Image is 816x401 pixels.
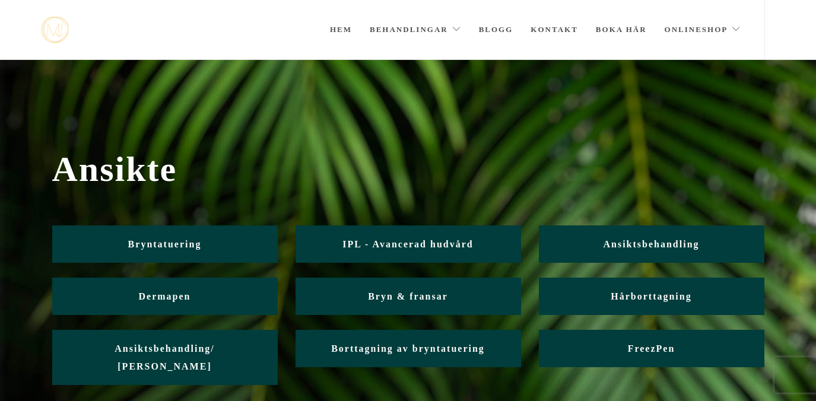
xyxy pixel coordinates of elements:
a: Dermapen [52,278,278,315]
span: Ansiktsbehandling [603,239,699,249]
span: Dermapen [139,291,191,301]
span: Bryn & fransar [368,291,448,301]
a: mjstudio mjstudio mjstudio [41,17,69,43]
img: mjstudio [41,17,69,43]
span: FreezPen [628,343,675,354]
a: FreezPen [539,330,764,367]
a: Bryn & fransar [296,278,521,315]
span: IPL - Avancerad hudvård [342,239,473,249]
a: Bryntatuering [52,225,278,263]
a: Borttagning av bryntatuering [296,330,521,367]
span: Ansikte [52,149,764,190]
a: IPL - Avancerad hudvård [296,225,521,263]
span: Hårborttagning [611,291,691,301]
a: Hårborttagning [539,278,764,315]
span: Bryntatuering [128,239,202,249]
a: Ansiktsbehandling [539,225,764,263]
span: Borttagning av bryntatuering [331,343,485,354]
span: Ansiktsbehandling/ [PERSON_NAME] [115,343,215,371]
a: Ansiktsbehandling/ [PERSON_NAME] [52,330,278,385]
